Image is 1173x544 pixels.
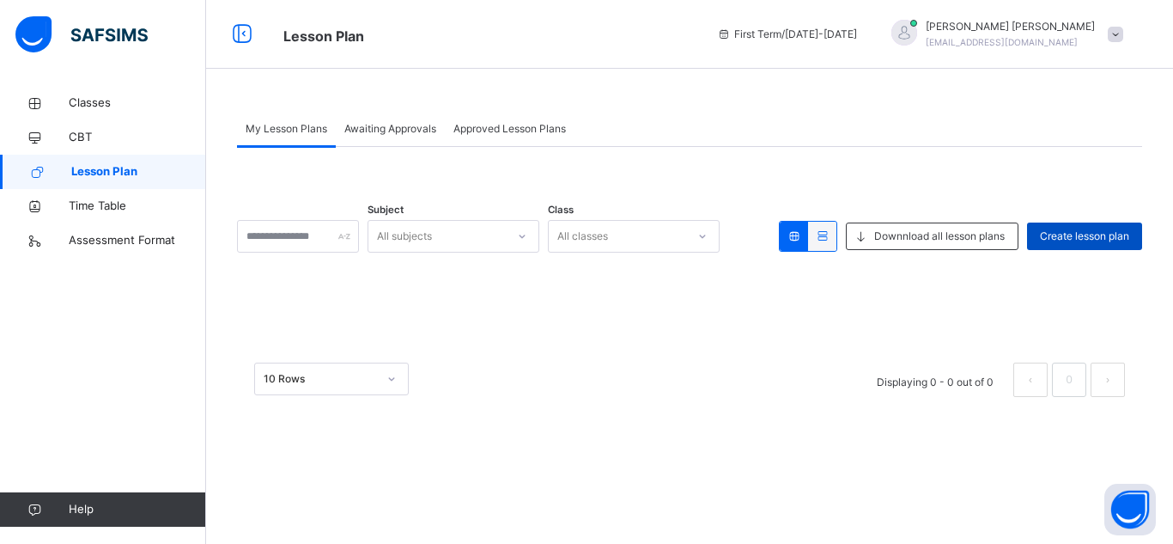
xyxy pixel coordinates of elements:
[1013,363,1048,397] button: prev page
[69,95,206,112] span: Classes
[69,198,206,215] span: Time Table
[377,220,432,253] div: All subjects
[1061,369,1077,391] a: 0
[874,229,1005,244] span: Downnload all lesson plans
[69,501,205,518] span: Help
[1091,363,1125,397] li: 下一页
[368,203,404,217] span: Subject
[453,121,566,137] span: Approved Lesson Plans
[15,16,148,52] img: safsims
[283,28,364,45] span: Lesson Plan
[874,19,1132,50] div: ThaniaAkhter
[864,363,1006,397] li: Displaying 0 - 0 out of 0
[344,121,436,137] span: Awaiting Approvals
[717,27,857,42] span: session/term information
[926,37,1078,47] span: [EMAIL_ADDRESS][DOMAIN_NAME]
[1040,229,1129,244] span: Create lesson plan
[1013,363,1048,397] li: 上一页
[246,121,327,137] span: My Lesson Plans
[69,129,206,146] span: CBT
[926,19,1095,34] span: [PERSON_NAME] [PERSON_NAME]
[1104,484,1156,535] button: Open asap
[69,232,206,249] span: Assessment Format
[264,371,377,387] div: 10 Rows
[548,203,574,217] span: Class
[557,220,608,253] div: All classes
[71,163,206,180] span: Lesson Plan
[1052,363,1086,397] li: 0
[1091,363,1125,397] button: next page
